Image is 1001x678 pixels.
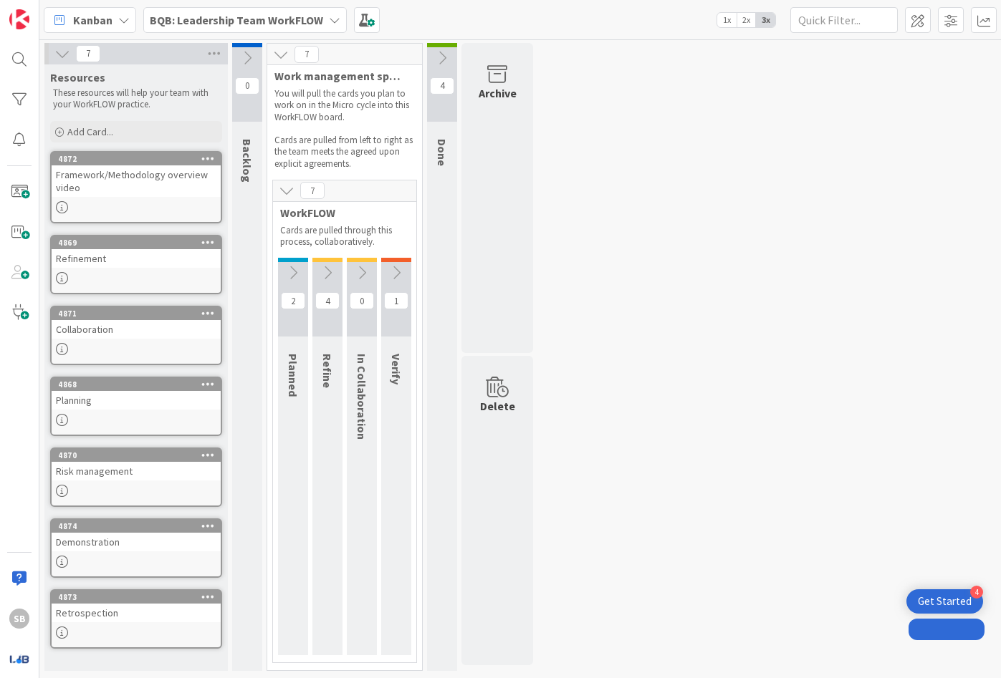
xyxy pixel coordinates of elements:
[970,586,983,599] div: 4
[274,69,404,83] span: Work management space
[384,292,408,309] span: 1
[389,354,403,384] span: Verify
[355,354,369,440] span: In Collaboration
[52,391,221,410] div: Planning
[58,379,221,389] div: 4868
[58,154,221,164] div: 4872
[906,589,983,614] div: Open Get Started checklist, remaining modules: 4
[350,292,374,309] span: 0
[52,320,221,339] div: Collaboration
[737,13,756,27] span: 2x
[717,13,737,27] span: 1x
[52,307,221,339] div: 4871Collaboration
[286,354,300,397] span: Planned
[58,592,221,602] div: 4873
[52,449,221,462] div: 4870
[73,11,112,29] span: Kanban
[280,225,409,248] p: Cards are pulled through this process, collaboratively.
[52,307,221,320] div: 4871
[320,354,335,388] span: Refine
[918,594,972,609] div: Get Started
[52,236,221,268] div: 4869Refinement
[50,70,105,84] span: Resources
[52,249,221,268] div: Refinement
[790,7,898,33] input: Quick Filter...
[52,152,221,197] div: 4872Framework/Methodology overview video
[150,13,323,27] b: BQB: Leadership Team WorkFLOW
[52,591,221,622] div: 4873Retrospection
[235,77,259,95] span: 0
[9,9,29,29] img: Visit kanbanzone.com
[52,152,221,165] div: 4872
[315,292,340,309] span: 4
[52,520,221,551] div: 4874Demonstration
[67,125,113,138] span: Add Card...
[58,309,221,319] div: 4871
[52,591,221,604] div: 4873
[52,462,221,480] div: Risk management
[53,87,219,111] p: These resources will help your team with your WorkFLOW practice.
[274,135,415,170] p: Cards are pulled from left to right as the team meets the agreed upon explicit agreements.
[435,139,449,166] span: Done
[52,449,221,480] div: 4870Risk management
[76,45,100,62] span: 7
[430,77,454,95] span: 4
[280,205,398,220] span: WorkFLOW
[479,84,517,102] div: Archive
[58,521,221,531] div: 4874
[52,378,221,410] div: 4868Planning
[52,236,221,249] div: 4869
[58,450,221,460] div: 4870
[52,165,221,197] div: Framework/Methodology overview video
[9,649,29,669] img: avatar
[756,13,775,27] span: 3x
[480,397,515,415] div: Delete
[52,533,221,551] div: Demonstration
[274,88,415,123] p: You will pull the cards you plan to work on in the Micro cycle into this WorkFLOW board.
[9,609,29,629] div: SB
[294,46,319,63] span: 7
[300,182,325,199] span: 7
[281,292,305,309] span: 2
[240,139,254,183] span: Backlog
[58,238,221,248] div: 4869
[52,520,221,533] div: 4874
[52,378,221,391] div: 4868
[52,604,221,622] div: Retrospection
